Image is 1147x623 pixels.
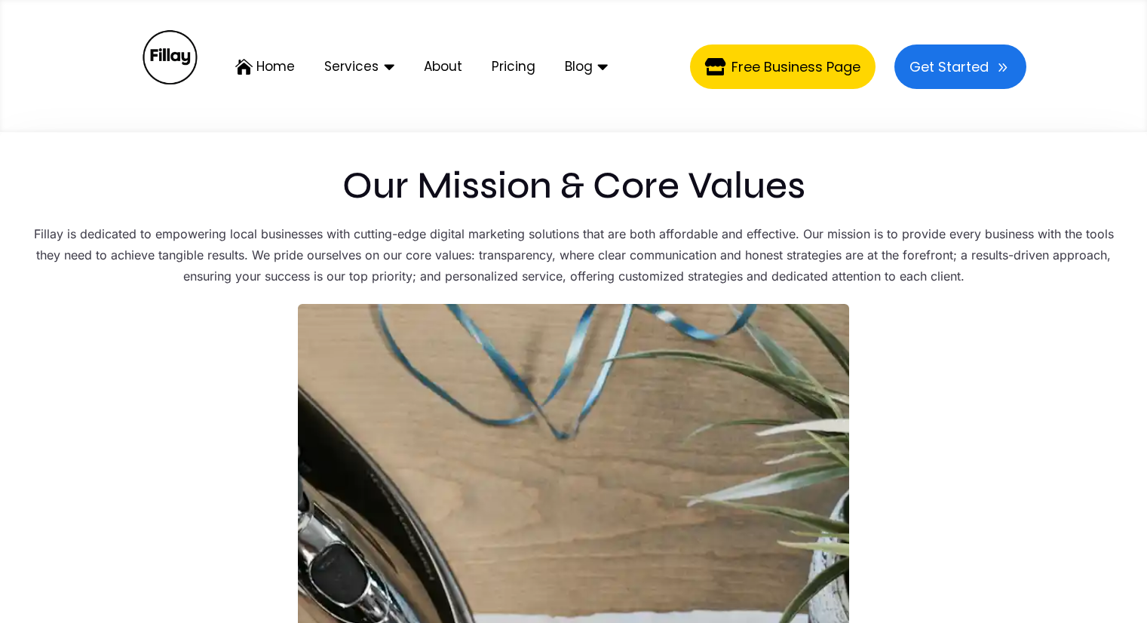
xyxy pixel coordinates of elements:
a: Pricing [484,53,543,81]
a: About [416,53,470,81]
a: 9 Icon FontGet Started [894,44,1026,89]
span:  Icon Font [379,58,394,75]
span: Free Business Page [731,60,860,74]
span: Blog [565,60,593,73]
span: 9 Icon Font [989,58,1011,75]
a:  Icon FontHome [228,51,302,83]
span:  Icon Font [705,58,731,75]
span: Home [256,60,295,73]
h2: Our Mission & Core Values [23,163,1124,216]
a:  Icon FontFree Business Page [690,44,876,89]
p: Fillay is dedicated to empowering local businesses with cutting-edge digital marketing solutions ... [23,223,1124,287]
nav: DiviMenu [228,44,1032,89]
span: Services [324,60,379,73]
span:  Icon Font [593,58,609,75]
span:  Icon Font [235,58,256,75]
span: Get Started [909,60,989,74]
a:  Icon FontBlog [557,51,616,83]
span: About [424,60,462,73]
a:  Icon FontServices [317,51,402,83]
span: Pricing [492,60,535,73]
